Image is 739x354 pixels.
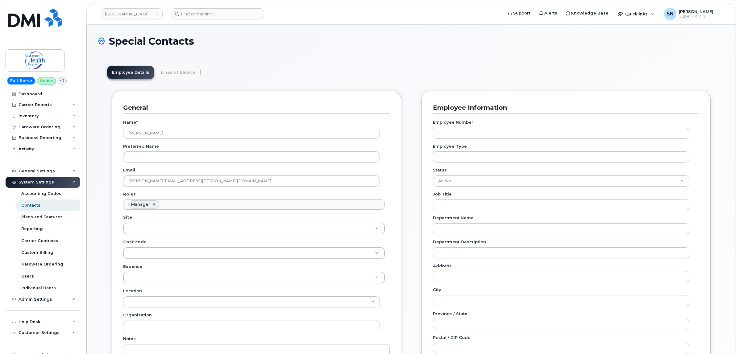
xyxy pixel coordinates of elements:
label: Name [123,119,138,125]
label: Cost code [123,239,147,245]
label: Status [433,167,447,173]
label: Notes [123,336,136,342]
label: Employee Number [433,119,473,125]
label: Job Title [433,191,452,197]
label: Roles [123,191,136,197]
abbr: required [136,120,138,125]
div: Manager [131,202,150,207]
label: Preferred Name [123,143,159,149]
label: Province / State [433,311,467,317]
label: Site [123,214,132,220]
label: Department Description [433,239,486,245]
label: Department Name [433,215,474,221]
label: Organization [123,312,152,318]
label: Email [123,167,135,173]
label: Address [433,263,452,269]
label: Expense [123,264,142,270]
a: Lines of Service [156,66,201,79]
label: City [433,287,441,293]
h3: General [123,104,385,112]
label: Location [123,288,142,294]
h3: Employee Information [433,104,695,112]
h1: Special Contacts [98,36,724,47]
a: Employee Details [107,66,154,79]
label: Postal / ZIP Code [433,335,471,340]
label: Employee Type [433,143,467,149]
